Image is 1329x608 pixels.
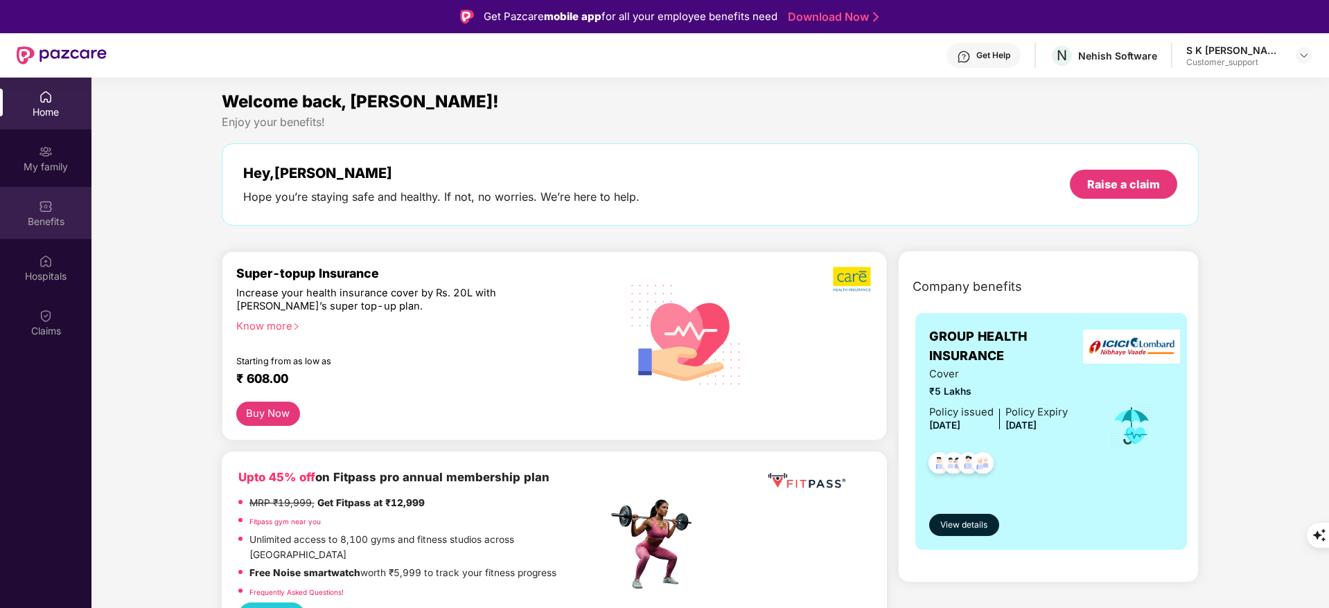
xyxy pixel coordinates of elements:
div: Super-topup Insurance [236,266,608,280]
span: right [292,323,300,330]
a: Download Now [788,10,874,24]
img: New Pazcare Logo [17,46,107,64]
img: svg+xml;base64,PHN2ZyB4bWxucz0iaHR0cDovL3d3dy53My5vcmcvMjAwMC9zdmciIHdpZHRoPSI0OC45NDMiIGhlaWdodD... [951,448,985,482]
div: Policy Expiry [1005,404,1068,420]
div: Nehish Software [1078,49,1157,62]
div: Hope you’re staying safe and healthy. If not, no worries. We’re here to help. [243,190,640,204]
a: Fitpass gym near you [249,517,321,526]
div: Policy issued [929,404,994,420]
div: Starting from as low as [236,356,549,366]
img: svg+xml;base64,PHN2ZyB3aWR0aD0iMjAiIGhlaWdodD0iMjAiIHZpZXdCb3g9IjAgMCAyMCAyMCIgZmlsbD0ibm9uZSIgeG... [39,145,53,159]
img: svg+xml;base64,PHN2ZyBpZD0iQ2xhaW0iIHhtbG5zPSJodHRwOi8vd3d3LnczLm9yZy8yMDAwL3N2ZyIgd2lkdGg9IjIwIi... [39,309,53,323]
img: insurerLogo [1083,330,1180,364]
span: [DATE] [1005,420,1037,431]
strong: Get Fitpass at ₹12,999 [317,497,425,508]
img: fppp.png [765,468,848,494]
div: Enjoy your benefits! [222,115,1199,129]
span: ₹5 Lakhs [929,384,1068,400]
img: svg+xml;base64,PHN2ZyBpZD0iRHJvcGRvd24tMzJ4MzIiIHhtbG5zPSJodHRwOi8vd3d3LnczLm9yZy8yMDAwL3N2ZyIgd2... [1299,50,1310,61]
img: svg+xml;base64,PHN2ZyBpZD0iQmVuZWZpdHMiIHhtbG5zPSJodHRwOi8vd3d3LnczLm9yZy8yMDAwL3N2ZyIgd2lkdGg9Ij... [39,199,53,213]
div: S K [PERSON_NAME] [1186,44,1283,57]
strong: Free Noise smartwatch [249,567,360,578]
div: Get Pazcare for all your employee benefits need [484,8,777,25]
div: Hey, [PERSON_NAME] [243,165,640,181]
div: Customer_support [1186,57,1283,68]
b: Upto 45% off [238,470,315,484]
img: svg+xml;base64,PHN2ZyB4bWxucz0iaHR0cDovL3d3dy53My5vcmcvMjAwMC9zdmciIHdpZHRoPSI0OC45NDMiIGhlaWdodD... [966,448,1000,482]
span: [DATE] [929,420,960,431]
span: Cover [929,366,1068,382]
p: Unlimited access to 8,100 gyms and fitness studios across [GEOGRAPHIC_DATA] [249,533,607,562]
div: ₹ 608.00 [236,371,594,388]
strong: mobile app [544,10,601,23]
button: Buy Now [236,402,300,426]
del: MRP ₹19,999, [249,497,315,508]
img: fpp.png [607,496,704,593]
img: Stroke [873,10,879,24]
a: Frequently Asked Questions! [249,588,344,596]
button: View details [929,514,999,536]
img: svg+xml;base64,PHN2ZyBpZD0iSGVscC0zMngzMiIgeG1sbnM9Imh0dHA6Ly93d3cudzMub3JnLzIwMDAvc3ZnIiB3aWR0aD... [957,50,971,64]
img: svg+xml;base64,PHN2ZyBpZD0iSG9tZSIgeG1sbnM9Imh0dHA6Ly93d3cudzMub3JnLzIwMDAvc3ZnIiB3aWR0aD0iMjAiIG... [39,90,53,104]
img: svg+xml;base64,PHN2ZyB4bWxucz0iaHR0cDovL3d3dy53My5vcmcvMjAwMC9zdmciIHdpZHRoPSI0OC45NDMiIGhlaWdodD... [922,448,956,482]
div: Raise a claim [1087,177,1160,192]
img: Logo [460,10,474,24]
p: worth ₹5,999 to track your fitness progress [249,566,556,581]
img: svg+xml;base64,PHN2ZyB4bWxucz0iaHR0cDovL3d3dy53My5vcmcvMjAwMC9zdmciIHhtbG5zOnhsaW5rPSJodHRwOi8vd3... [620,267,752,401]
div: Increase your health insurance cover by Rs. 20L with [PERSON_NAME]’s super top-up plan. [236,287,547,314]
span: Welcome back, [PERSON_NAME]! [222,91,499,111]
div: Get Help [976,50,1010,61]
span: Company benefits [913,277,1022,296]
img: b5dec4f62d2307b9de63beb79f102df3.png [833,266,872,292]
span: GROUP HEALTH INSURANCE [929,327,1091,366]
img: icon [1109,403,1154,449]
b: on Fitpass pro annual membership plan [238,470,549,484]
img: svg+xml;base64,PHN2ZyB4bWxucz0iaHR0cDovL3d3dy53My5vcmcvMjAwMC9zdmciIHdpZHRoPSI0OC45MTUiIGhlaWdodD... [937,448,971,482]
span: View details [940,519,987,532]
div: Know more [236,320,599,330]
img: svg+xml;base64,PHN2ZyBpZD0iSG9zcGl0YWxzIiB4bWxucz0iaHR0cDovL3d3dy53My5vcmcvMjAwMC9zdmciIHdpZHRoPS... [39,254,53,268]
span: N [1057,47,1067,64]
